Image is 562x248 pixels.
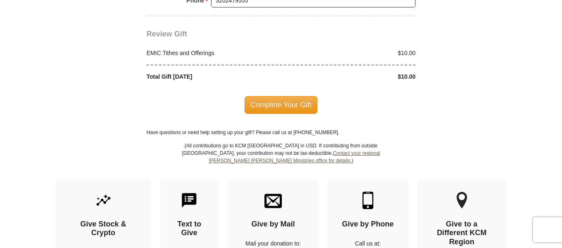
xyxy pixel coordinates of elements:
[264,192,282,209] img: envelope.svg
[174,220,205,238] h4: Text to Give
[70,220,137,238] h4: Give Stock & Crypto
[245,96,318,113] span: Complete Your Gift
[342,220,394,229] h4: Give by Phone
[182,142,380,179] p: (All contributions go to KCM [GEOGRAPHIC_DATA] in USD. If contributing from outside [GEOGRAPHIC_D...
[209,150,380,164] a: Contact your regional [PERSON_NAME] [PERSON_NAME] Ministries office for details.
[147,30,187,38] span: Review Gift
[180,192,198,209] img: text-to-give.svg
[281,49,420,58] div: $10.00
[359,192,377,209] img: mobile.svg
[456,192,468,209] img: other-region
[147,129,415,136] p: Have questions or need help setting up your gift? Please call us at [PHONE_NUMBER].
[242,239,304,248] p: Mail your donation to:
[432,220,492,247] h4: Give to a Different KCM Region
[281,72,420,81] div: $10.00
[242,220,304,229] h4: Give by Mail
[95,192,112,209] img: give-by-stock.svg
[142,72,281,81] div: Total Gift [DATE]
[142,49,281,58] div: EMIC Tithes and Offerings
[342,239,394,248] p: Call us at:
